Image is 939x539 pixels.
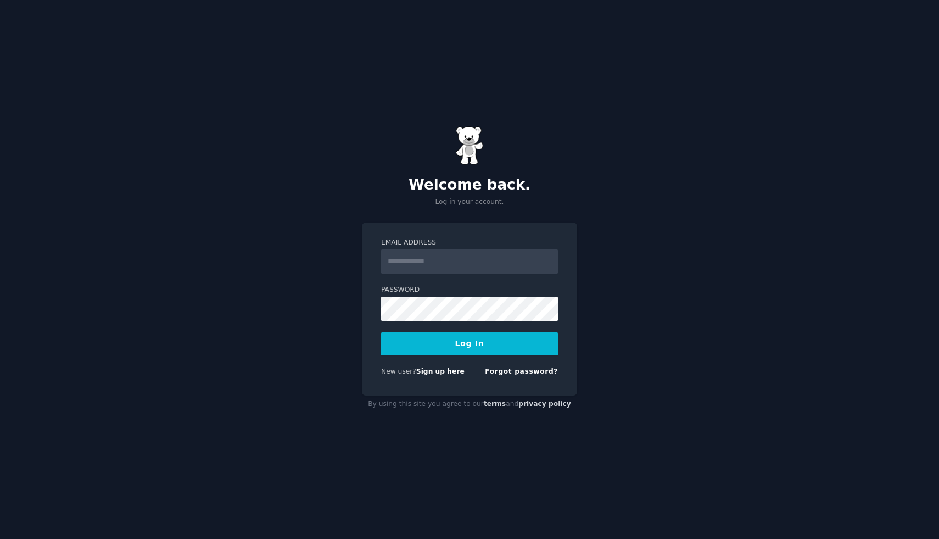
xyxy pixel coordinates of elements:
label: Password [381,285,558,295]
span: New user? [381,368,416,375]
img: Gummy Bear [456,126,483,165]
div: By using this site you agree to our and [362,396,577,413]
button: Log In [381,332,558,355]
a: Sign up here [416,368,465,375]
a: privacy policy [518,400,571,408]
h2: Welcome back. [362,176,577,194]
p: Log in your account. [362,197,577,207]
label: Email Address [381,238,558,248]
a: Forgot password? [485,368,558,375]
a: terms [484,400,506,408]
